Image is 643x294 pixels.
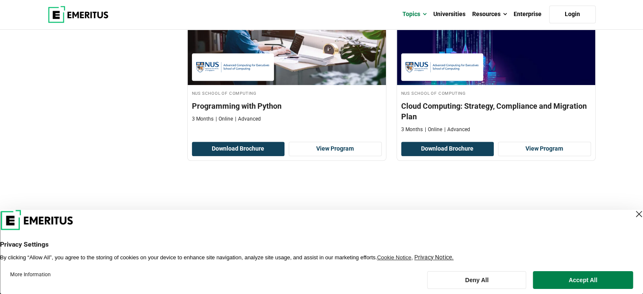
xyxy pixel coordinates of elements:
[425,126,442,133] p: Online
[192,101,382,111] h4: Programming with Python
[188,0,386,85] img: Programming with Python | Online AI and Machine Learning Course
[235,115,261,123] p: Advanced
[216,115,233,123] p: Online
[397,0,595,137] a: Strategy and Innovation Course by NUS School of Computing - NUS School of Computing NUS School of...
[188,0,386,127] a: AI and Machine Learning Course by NUS School of Computing - NUS School of Computing NUS School of...
[196,58,270,77] img: NUS School of Computing
[444,126,470,133] p: Advanced
[192,115,213,123] p: 3 Months
[498,142,591,156] a: View Program
[405,58,479,77] img: NUS School of Computing
[401,142,494,156] button: Download Brochure
[192,89,382,96] h4: NUS School of Computing
[401,126,423,133] p: 3 Months
[401,89,591,96] h4: NUS School of Computing
[192,142,285,156] button: Download Brochure
[401,101,591,122] h4: Cloud Computing: Strategy, Compliance and Migration Plan
[289,142,382,156] a: View Program
[397,0,595,85] img: Cloud Computing: Strategy, Compliance and Migration Plan | Online Strategy and Innovation Course
[549,5,596,23] a: Login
